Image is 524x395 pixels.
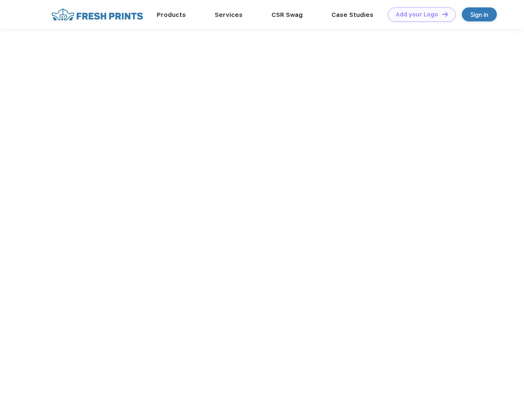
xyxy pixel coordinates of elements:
img: fo%20logo%202.webp [49,7,146,22]
img: DT [442,12,448,16]
div: Add your Logo [396,11,438,18]
a: Products [157,11,186,19]
div: Sign in [471,10,488,19]
a: Sign in [462,7,497,21]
